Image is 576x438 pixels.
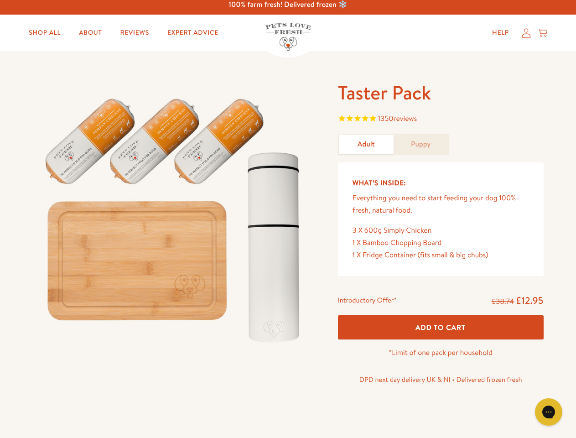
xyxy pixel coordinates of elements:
h5: What’s Inside: [353,177,529,189]
span: reviews [394,114,417,124]
a: Reviews [113,24,156,42]
p: DPD next day delivery UK & NI • Delivered frozen fresh [338,374,544,386]
span: 1350 reviews [378,114,417,124]
span: 1 X Bamboo Chopping Board [353,238,442,248]
p: Everything you need to start feeding your dog 100% fresh, natural food. [353,192,529,217]
span: £12.95 [516,294,544,307]
p: *Limit of one pack per household [338,347,544,359]
div: 1 X Fridge Container (fits small & big chubs) [353,249,529,261]
iframe: Gorgias live chat messenger [530,395,567,429]
div: Introductory Offer* [338,294,397,308]
a: About [72,24,109,42]
a: Adult [339,135,394,154]
a: Puppy [394,135,448,154]
img: Taster Pack - Adult [33,80,316,352]
img: Pets Love Fresh [265,23,311,51]
a: Expert Advice [160,24,226,42]
a: Help [485,24,516,42]
div: 3 X 600g Simply Chicken [353,224,529,237]
span: Rated 4.8 out of 5 stars 1350 reviews [338,113,544,126]
button: Add To Cart [338,315,544,339]
s: £38.74 [492,297,514,307]
h1: Taster Pack [338,80,544,105]
span: Add To Cart [415,323,466,332]
a: Shop All [21,24,68,42]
